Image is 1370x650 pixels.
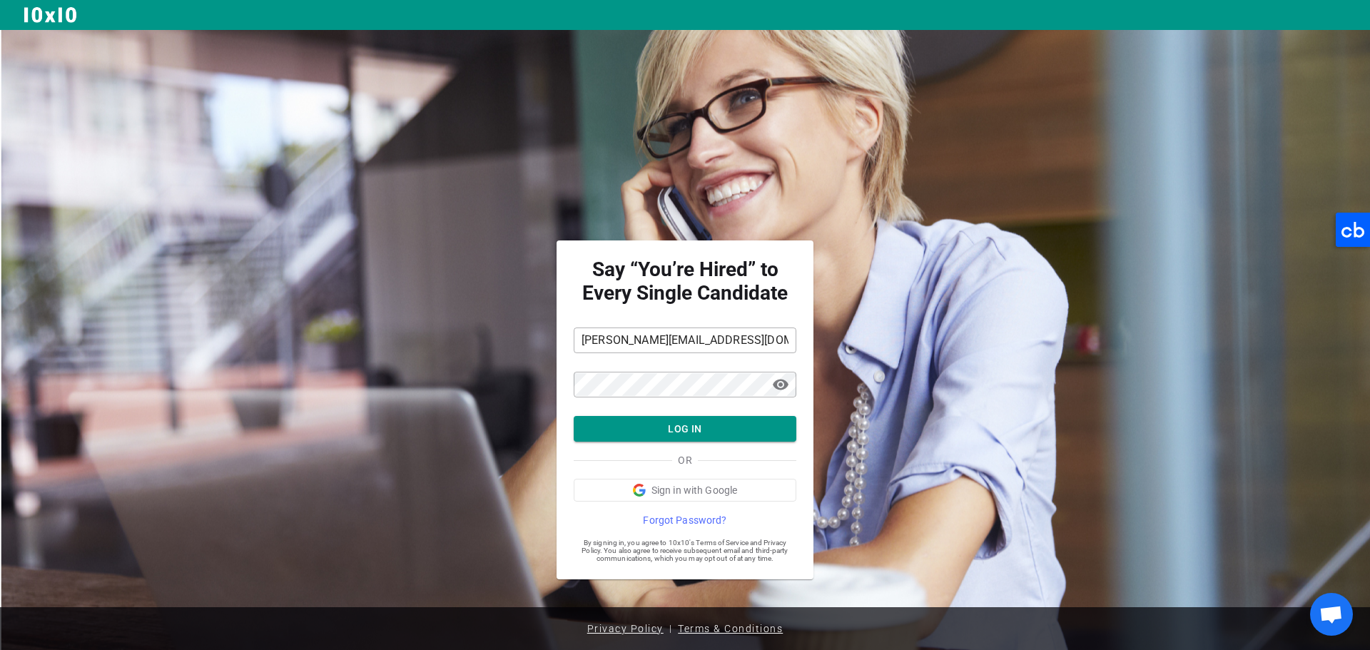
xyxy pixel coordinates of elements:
[23,6,78,24] img: Logo
[574,416,796,442] button: LOG IN
[772,376,789,393] span: visibility
[574,258,796,305] strong: Say “You’re Hired” to Every Single Candidate
[669,617,673,640] span: |
[643,513,726,527] span: Forgot Password?
[672,613,788,644] a: Terms & Conditions
[574,479,796,502] button: Sign in with Google
[574,539,796,562] span: By signing in, you agree to 10x10's Terms of Service and Privacy Policy. You also agree to receiv...
[1310,593,1353,636] div: Open chat
[574,329,796,352] input: Email Address*
[582,613,669,644] a: Privacy Policy
[651,483,738,497] span: Sign in with Google
[574,513,796,527] a: Forgot Password?
[678,453,691,467] span: OR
